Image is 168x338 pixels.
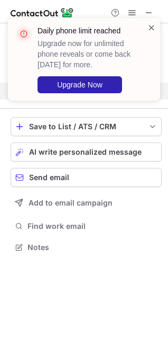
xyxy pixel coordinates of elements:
button: Add to email campaign [11,193,162,212]
button: Find work email [11,219,162,234]
span: Notes [27,243,157,252]
button: save-profile-one-click [11,117,162,136]
span: Add to email campaign [29,199,113,207]
p: Upgrade now for unlimited phone reveals or come back [DATE] for more. [38,38,135,70]
span: AI write personalized message [29,148,142,156]
span: Find work email [27,221,157,231]
img: error [15,25,32,42]
button: Send email [11,168,162,187]
button: Notes [11,240,162,255]
img: ContactOut v5.3.10 [11,6,74,19]
div: Save to List / ATS / CRM [29,122,143,131]
button: Upgrade Now [38,76,122,93]
span: Upgrade Now [57,81,102,89]
span: Send email [29,173,69,182]
button: AI write personalized message [11,143,162,162]
header: Daily phone limit reached [38,25,135,36]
